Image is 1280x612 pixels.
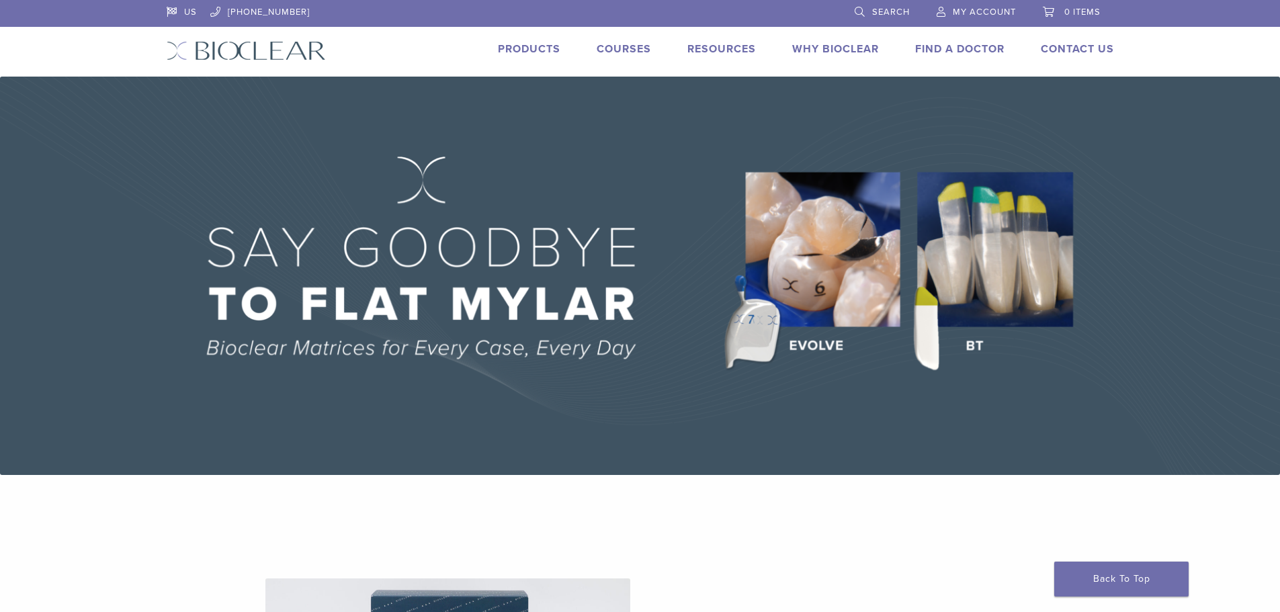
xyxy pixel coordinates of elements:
[498,42,560,56] a: Products
[1041,42,1114,56] a: Contact Us
[597,42,651,56] a: Courses
[687,42,756,56] a: Resources
[167,41,326,60] img: Bioclear
[872,7,910,17] span: Search
[915,42,1005,56] a: Find A Doctor
[1054,562,1189,597] a: Back To Top
[953,7,1016,17] span: My Account
[1064,7,1101,17] span: 0 items
[792,42,879,56] a: Why Bioclear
